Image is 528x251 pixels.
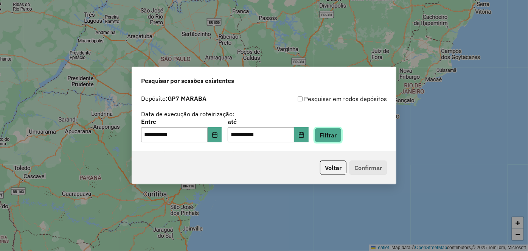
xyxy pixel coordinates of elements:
label: Depósito: [141,94,207,103]
button: Filtrar [315,128,342,142]
label: Entre [141,117,222,126]
button: Voltar [320,161,346,175]
button: Choose Date [208,127,222,142]
span: Pesquisar por sessões existentes [141,76,234,85]
label: até [228,117,308,126]
label: Data de execução da roteirização: [141,109,234,118]
strong: GP7 MARABA [168,95,207,102]
div: Pesquisar em todos depósitos [264,94,387,103]
button: Choose Date [294,127,309,142]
